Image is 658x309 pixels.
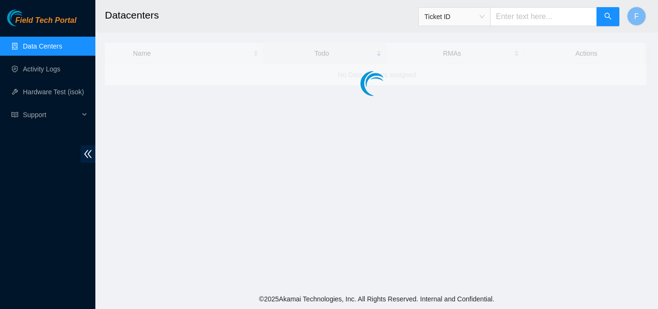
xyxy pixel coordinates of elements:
[23,42,62,50] a: Data Centers
[23,65,61,73] a: Activity Logs
[7,17,76,30] a: Akamai TechnologiesField Tech Portal
[95,289,658,309] footer: © 2025 Akamai Technologies, Inc. All Rights Reserved. Internal and Confidential.
[634,10,639,22] span: F
[23,88,84,96] a: Hardware Test (isok)
[424,10,484,24] span: Ticket ID
[490,7,597,26] input: Enter text here...
[11,111,18,118] span: read
[15,16,76,25] span: Field Tech Portal
[627,7,646,26] button: F
[7,10,48,26] img: Akamai Technologies
[596,7,619,26] button: search
[604,12,612,21] span: search
[23,105,79,124] span: Support
[81,145,95,163] span: double-left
